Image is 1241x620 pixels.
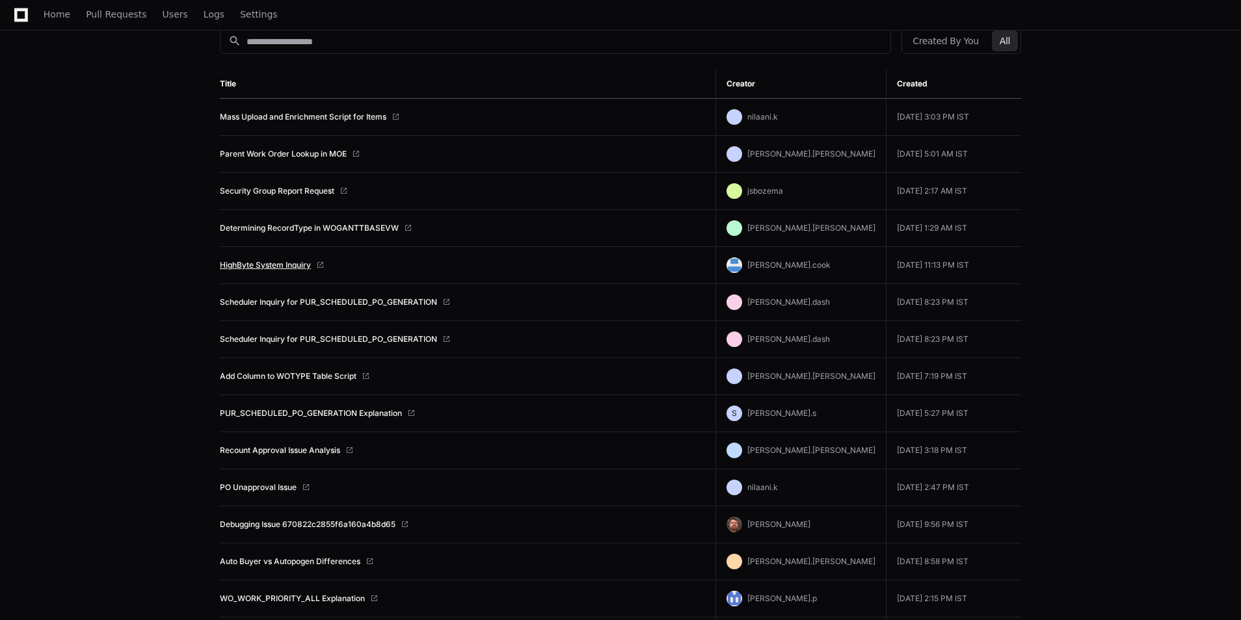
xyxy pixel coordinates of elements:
td: [DATE] 2:17 AM IST [886,173,1021,210]
span: Users [163,10,188,18]
span: [PERSON_NAME].s [747,408,816,418]
a: HighByte System Inquiry [220,260,311,270]
a: Scheduler Inquiry for PUR_SCHEDULED_PO_GENERATION [220,297,437,307]
span: Logs [204,10,224,18]
a: Parent Work Order Lookup in MOE [220,149,347,159]
span: [PERSON_NAME].[PERSON_NAME] [747,445,875,455]
td: [DATE] 5:01 AM IST [886,136,1021,173]
a: Mass Upload and Enrichment Script for Items [220,112,386,122]
th: Created [886,70,1021,99]
span: [PERSON_NAME].[PERSON_NAME] [747,223,875,233]
td: [DATE] 9:56 PM IST [886,506,1021,543]
a: WO_WORK_PRIORITY_ALL Explanation [220,593,365,604]
a: Debugging Issue 670822c2855f6a160a4b8d65 [220,519,395,530]
a: PO Unapproval Issue [220,482,297,493]
span: [PERSON_NAME].p [747,593,817,603]
span: nilaani.k [747,112,778,122]
img: 171085085 [727,257,742,273]
th: Title [220,70,715,99]
td: [DATE] 3:18 PM IST [886,432,1021,469]
a: Security Group Report Request [220,186,334,196]
button: All [992,31,1018,51]
a: Scheduler Inquiry for PUR_SCHEDULED_PO_GENERATION [220,334,437,344]
span: [PERSON_NAME].dash [747,297,830,307]
span: [PERSON_NAME].[PERSON_NAME] [747,149,875,159]
span: [PERSON_NAME] [747,519,810,529]
span: Pull Requests [86,10,146,18]
td: [DATE] 8:23 PM IST [886,321,1021,358]
h1: S [732,408,737,419]
span: [PERSON_NAME].[PERSON_NAME] [747,371,875,381]
td: [DATE] 3:03 PM IST [886,99,1021,136]
th: Creator [715,70,886,99]
td: [DATE] 11:13 PM IST [886,247,1021,284]
span: [PERSON_NAME].dash [747,334,830,344]
img: avatar [727,517,742,532]
span: [PERSON_NAME].[PERSON_NAME] [747,556,875,566]
td: [DATE] 7:19 PM IST [886,358,1021,395]
span: Settings [240,10,277,18]
td: [DATE] 1:29 AM IST [886,210,1021,247]
td: [DATE] 5:27 PM IST [886,395,1021,432]
span: Home [44,10,70,18]
a: PUR_SCHEDULED_PO_GENERATION Explanation [220,408,402,419]
td: [DATE] 2:15 PM IST [886,580,1021,617]
a: Auto Buyer vs Autopogen Differences [220,556,360,567]
span: nilaani.k [747,482,778,492]
td: [DATE] 8:23 PM IST [886,284,1021,321]
td: [DATE] 2:47 PM IST [886,469,1021,506]
img: 174426149 [727,591,742,606]
td: [DATE] 8:58 PM IST [886,543,1021,580]
mat-icon: search [228,34,241,47]
span: [PERSON_NAME].cook [747,260,831,270]
button: Created By You [905,31,986,51]
a: Determining RecordType in WOGANTTBASEVW [220,223,399,233]
a: Add Column to WOTYPE Table Script [220,371,356,381]
span: jsbozema [747,186,783,196]
a: Recount Approval Issue Analysis [220,445,340,456]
